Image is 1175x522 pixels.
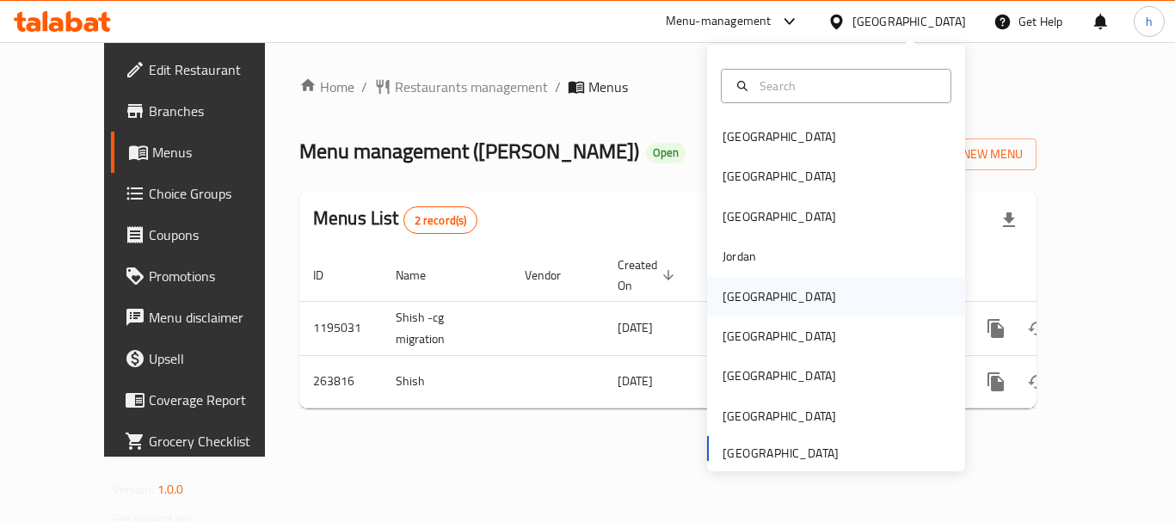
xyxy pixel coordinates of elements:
[588,77,628,97] span: Menus
[299,77,1037,97] nav: breadcrumb
[149,431,286,451] span: Grocery Checklist
[403,206,478,234] div: Total records count
[149,101,286,121] span: Branches
[313,265,346,286] span: ID
[404,212,477,229] span: 2 record(s)
[723,366,836,385] div: [GEOGRAPHIC_DATA]
[723,327,836,346] div: [GEOGRAPHIC_DATA]
[111,214,300,255] a: Coupons
[111,49,300,90] a: Edit Restaurant
[618,316,653,339] span: [DATE]
[917,144,1023,165] span: Add New Menu
[975,308,1017,349] button: more
[111,421,300,462] a: Grocery Checklist
[149,59,286,80] span: Edit Restaurant
[313,206,477,234] h2: Menus List
[111,255,300,297] a: Promotions
[149,266,286,286] span: Promotions
[299,132,639,170] span: Menu management ( [PERSON_NAME] )
[666,11,772,32] div: Menu-management
[113,478,155,501] span: Version:
[723,167,836,186] div: [GEOGRAPHIC_DATA]
[299,301,382,355] td: 1195031
[149,183,286,204] span: Choice Groups
[361,77,367,97] li: /
[111,338,300,379] a: Upsell
[753,77,940,95] input: Search
[555,77,561,97] li: /
[111,297,300,338] a: Menu disclaimer
[975,361,1017,402] button: more
[111,173,300,214] a: Choice Groups
[646,145,686,160] span: Open
[299,355,382,408] td: 263816
[149,307,286,328] span: Menu disclaimer
[149,348,286,369] span: Upsell
[111,90,300,132] a: Branches
[149,224,286,245] span: Coupons
[1017,308,1058,349] button: Change Status
[111,132,300,173] a: Menus
[646,143,686,163] div: Open
[157,478,184,501] span: 1.0.0
[382,355,511,408] td: Shish
[723,127,836,146] div: [GEOGRAPHIC_DATA]
[395,77,548,97] span: Restaurants management
[374,77,548,97] a: Restaurants management
[723,207,836,226] div: [GEOGRAPHIC_DATA]
[618,370,653,392] span: [DATE]
[723,247,756,266] div: Jordan
[723,407,836,426] div: [GEOGRAPHIC_DATA]
[903,138,1037,170] button: Add New Menu
[1017,361,1058,402] button: Change Status
[723,287,836,306] div: [GEOGRAPHIC_DATA]
[299,77,354,97] a: Home
[1146,12,1153,31] span: h
[152,142,286,163] span: Menus
[852,12,966,31] div: [GEOGRAPHIC_DATA]
[988,200,1030,241] div: Export file
[149,390,286,410] span: Coverage Report
[396,265,448,286] span: Name
[525,265,583,286] span: Vendor
[618,255,680,296] span: Created On
[111,379,300,421] a: Coverage Report
[382,301,511,355] td: Shish -cg migration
